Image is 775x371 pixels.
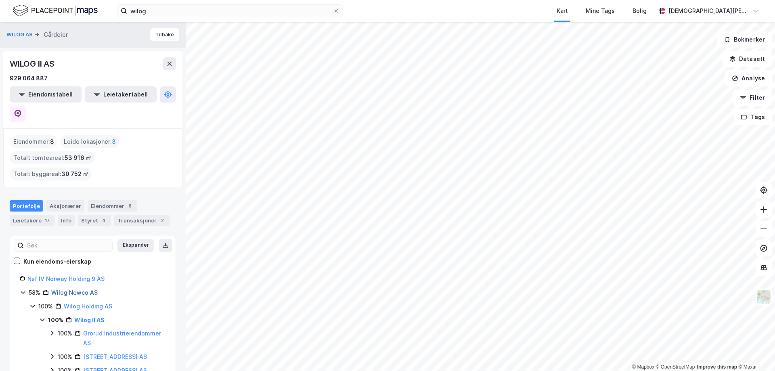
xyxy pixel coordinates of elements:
div: Eiendommer [88,200,137,212]
div: Aksjonærer [46,200,84,212]
div: Eiendommer : [10,135,57,148]
div: 100% [58,329,72,338]
span: 53 916 ㎡ [65,153,91,163]
div: [DEMOGRAPHIC_DATA][PERSON_NAME] [668,6,749,16]
div: Portefølje [10,200,43,212]
div: Leide lokasjoner : [61,135,119,148]
div: 2 [158,216,166,224]
button: Tilbake [150,28,179,41]
button: Bokmerker [717,31,772,48]
div: 58% [29,288,40,298]
a: Wilog Holding AS [64,303,112,310]
button: Filter [733,90,772,106]
span: 3 [112,137,116,147]
a: Grorud Industrieiendommer AS [83,330,161,346]
div: 4 [100,216,108,224]
button: WILOG AS [6,31,34,39]
div: Kart [557,6,568,16]
input: Søk [24,239,112,252]
div: Transaksjoner [114,215,170,226]
div: Totalt byggareal : [10,168,92,180]
div: Gårdeier [44,30,68,40]
img: Z [756,289,771,304]
button: Ekspander [117,239,154,252]
button: Datasett [723,51,772,67]
div: 100% [58,352,72,362]
div: WILOG II AS [10,57,56,70]
a: Nsf IV Norway Holding 9 AS [27,275,105,282]
img: logo.f888ab2527a4732fd821a326f86c7f29.svg [13,4,98,18]
div: Info [58,215,75,226]
div: Mine Tags [586,6,615,16]
iframe: Chat Widget [735,332,775,371]
a: Improve this map [697,364,737,370]
div: Leietakere [10,215,54,226]
div: Styret [78,215,111,226]
span: 30 752 ㎡ [61,169,88,179]
div: 100% [48,315,63,325]
div: Totalt tomteareal : [10,151,94,164]
div: 929 064 887 [10,73,48,83]
a: OpenStreetMap [656,364,695,370]
input: Søk på adresse, matrikkel, gårdeiere, leietakere eller personer [127,5,333,17]
button: Eiendomstabell [10,86,82,103]
a: Wilog Newco AS [51,289,98,296]
span: 8 [50,137,54,147]
div: 8 [126,202,134,210]
a: [STREET_ADDRESS] AS [83,353,147,360]
div: 17 [43,216,51,224]
div: Bolig [633,6,647,16]
div: Kun eiendoms-eierskap [23,257,91,266]
a: Wilog II AS [74,317,105,323]
a: Mapbox [632,364,654,370]
div: 100% [38,302,53,311]
button: Tags [734,109,772,125]
button: Analyse [725,70,772,86]
button: Leietakertabell [85,86,157,103]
